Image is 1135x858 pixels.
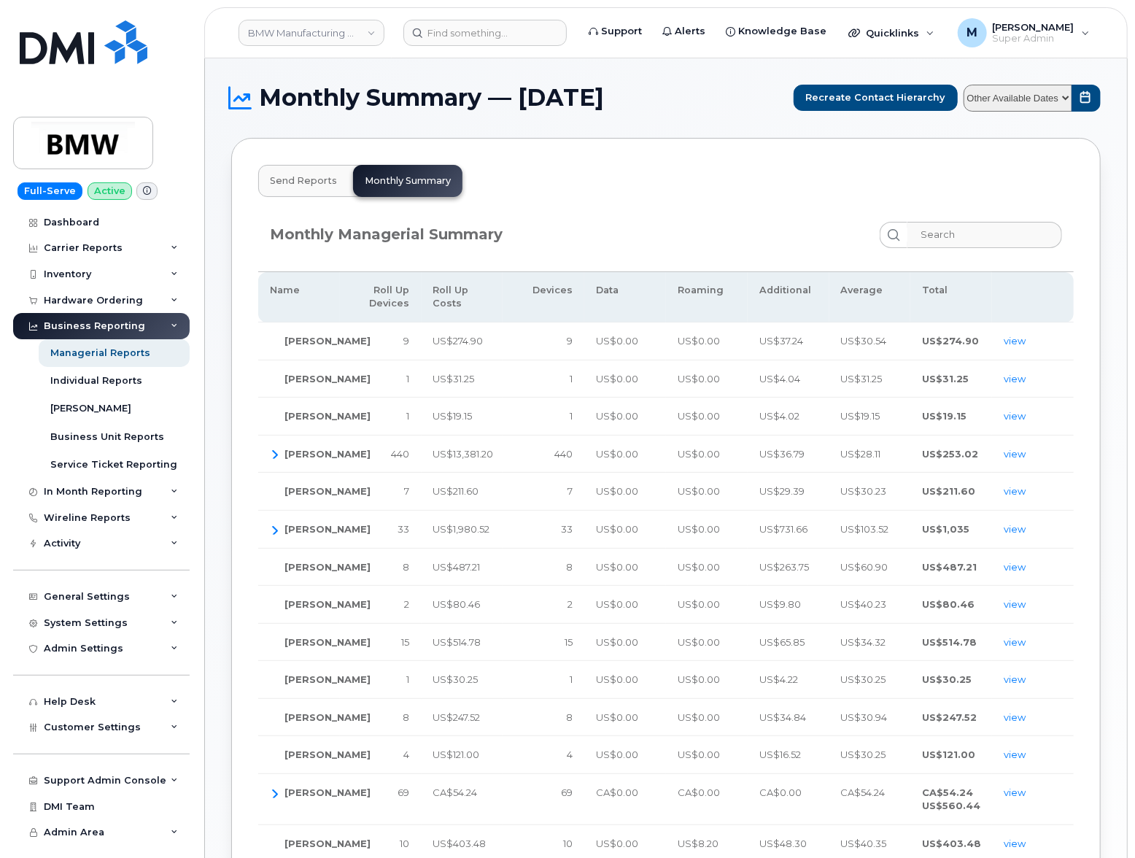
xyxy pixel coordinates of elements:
[567,598,573,610] span: 2
[1004,598,1026,610] a: view
[922,673,980,687] li: US$30.25
[433,786,478,798] span: CA$54.24
[759,838,807,849] span: US$48.30
[759,285,811,295] span: Additional
[922,786,980,800] li: CA$54.24
[270,175,337,187] span: Send Reports
[433,523,490,535] span: US$1,980.52
[433,335,484,347] span: US$274.90
[922,799,980,813] li: US$560.44
[1004,448,1026,460] a: view
[404,335,410,347] span: 9
[678,523,720,535] span: US$0.00
[678,598,720,610] span: US$0.00
[596,711,638,723] span: US$0.00
[596,598,638,610] span: US$0.00
[433,749,480,760] span: US$121.00
[678,561,720,573] span: US$0.00
[284,448,371,460] span: [PERSON_NAME]
[284,786,371,798] span: [PERSON_NAME]
[678,373,720,384] span: US$0.00
[922,635,980,649] li: US$514.78
[596,636,638,648] span: US$0.00
[284,523,371,535] span: [PERSON_NAME]
[403,711,410,723] span: 8
[806,90,945,104] span: Recreate Contact Hierarchy
[403,561,410,573] span: 8
[841,838,887,849] span: US$40.35
[596,673,638,685] span: US$0.00
[841,335,887,347] span: US$30.54
[759,523,807,535] span: US$731.66
[284,636,371,648] span: [PERSON_NAME]
[402,636,410,648] span: 15
[678,485,720,497] span: US$0.00
[841,561,888,573] span: US$60.90
[596,523,638,535] span: US$0.00
[922,372,980,386] li: US$31.25
[1004,335,1026,347] a: view
[678,636,720,648] span: US$0.00
[567,749,573,760] span: 4
[1004,523,1026,535] a: view
[570,410,573,422] span: 1
[400,838,410,849] span: 10
[566,711,573,723] span: 8
[561,786,573,798] span: 69
[284,561,371,573] span: [PERSON_NAME]
[596,561,638,573] span: US$0.00
[759,636,805,648] span: US$65.85
[284,711,371,723] span: [PERSON_NAME]
[398,523,410,535] span: 33
[841,285,883,295] span: Average
[407,410,410,422] span: 1
[566,561,573,573] span: 8
[284,749,371,760] span: [PERSON_NAME]
[433,561,481,573] span: US$487.21
[405,598,410,610] span: 2
[841,711,888,723] span: US$30.94
[1004,561,1026,573] a: view
[922,598,980,611] li: US$80.46
[678,285,724,295] span: Roaming
[1004,636,1026,648] a: view
[370,285,410,309] span: Roll Up Devices
[907,222,1062,248] input: Search
[392,448,410,460] span: 440
[841,523,889,535] span: US$103.52
[554,448,573,460] span: 440
[284,673,371,685] span: [PERSON_NAME]
[354,166,462,196] a: Monthly Summary
[270,285,300,295] span: Name
[570,673,573,685] span: 1
[404,749,410,760] span: 4
[1004,410,1026,422] a: view
[561,523,573,535] span: 33
[284,598,371,610] span: [PERSON_NAME]
[433,410,473,422] span: US$19.15
[1004,838,1026,849] a: view
[284,373,371,384] span: [PERSON_NAME]
[407,373,410,384] span: 1
[596,410,638,422] span: US$0.00
[596,749,638,760] span: US$0.00
[1004,673,1026,685] a: view
[922,748,980,762] li: US$121.00
[565,636,573,648] span: 15
[841,636,886,648] span: US$34.32
[284,410,371,422] span: [PERSON_NAME]
[433,485,479,497] span: US$211.60
[407,673,410,685] span: 1
[284,335,371,347] span: [PERSON_NAME]
[596,838,638,849] span: US$0.00
[841,448,881,460] span: US$28.11
[1004,373,1026,384] a: view
[759,711,806,723] span: US$34.84
[922,409,980,423] li: US$19.15
[259,87,604,109] span: Monthly Summary — [DATE]
[841,598,887,610] span: US$40.23
[1072,795,1124,847] iframe: Messenger Launcher
[841,749,886,760] span: US$30.25
[678,448,720,460] span: US$0.00
[759,598,801,610] span: US$9.80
